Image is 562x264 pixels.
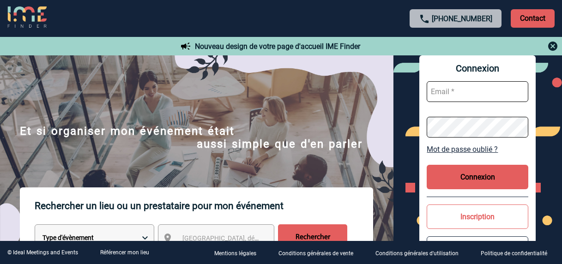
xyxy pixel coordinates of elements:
[368,248,473,257] a: Conditions générales d'utilisation
[427,165,528,189] button: Connexion
[432,14,492,23] a: [PHONE_NUMBER]
[182,234,311,242] span: [GEOGRAPHIC_DATA], département, région...
[427,81,528,102] input: Email *
[427,63,528,74] span: Connexion
[278,224,347,250] input: Rechercher
[427,236,528,261] button: Référencer mon lieu
[100,249,149,256] a: Référencer mon lieu
[473,248,562,257] a: Politique de confidentialité
[481,250,547,257] p: Politique de confidentialité
[427,145,528,154] a: Mot de passe oublié ?
[511,9,555,28] p: Contact
[35,187,373,224] p: Rechercher un lieu ou un prestataire pour mon événement
[427,204,528,229] button: Inscription
[214,250,256,257] p: Mentions légales
[419,13,430,24] img: call-24-px.png
[271,248,368,257] a: Conditions générales de vente
[7,249,78,256] div: © Ideal Meetings and Events
[278,250,353,257] p: Conditions générales de vente
[207,248,271,257] a: Mentions légales
[375,250,459,257] p: Conditions générales d'utilisation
